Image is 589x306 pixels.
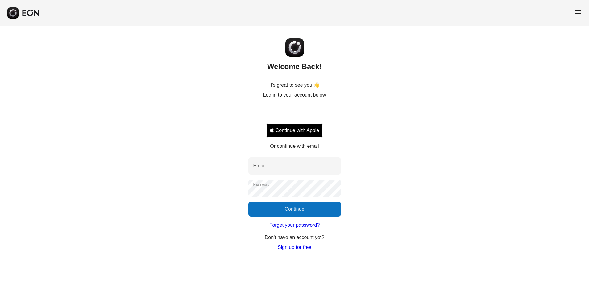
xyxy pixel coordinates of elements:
p: Don't have an account yet? [265,234,324,241]
a: Sign up for free [278,244,311,251]
label: Email [253,162,266,170]
p: It's great to see you 👋 [269,81,320,89]
a: Forget your password? [269,221,320,229]
iframe: Sign in with Google Button [263,105,326,119]
iframe: Sign in with Google Dialog [462,6,583,78]
label: Password [253,182,270,187]
p: Or continue with email [270,143,319,150]
button: Continue [248,202,341,217]
p: Log in to your account below [263,91,326,99]
h2: Welcome Back! [267,62,322,72]
button: Signin with apple ID [266,123,323,138]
